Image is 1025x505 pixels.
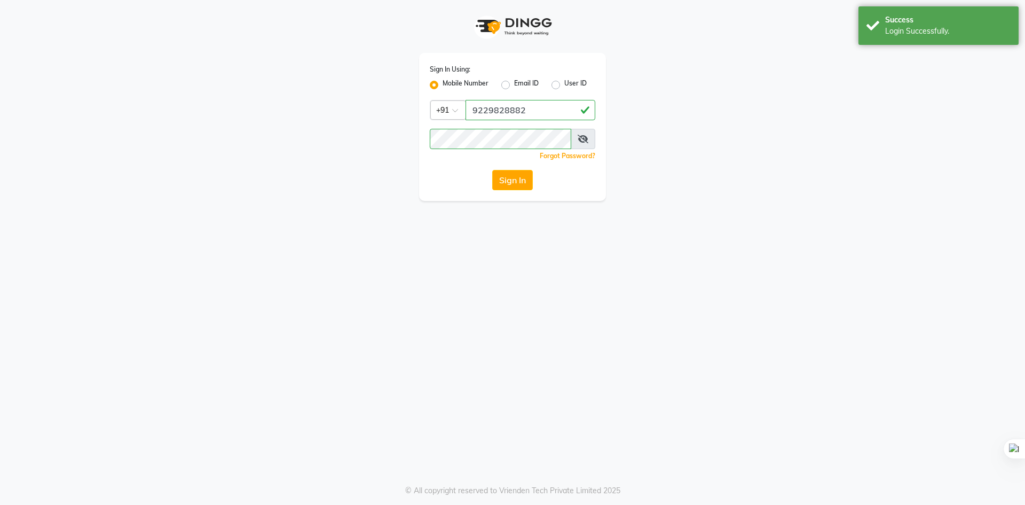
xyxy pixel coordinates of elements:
div: Login Successfully. [885,26,1011,37]
label: Mobile Number [443,79,488,91]
a: Forgot Password? [540,152,595,160]
label: User ID [564,79,587,91]
button: Sign In [492,170,533,190]
label: Sign In Using: [430,65,470,74]
input: Username [466,100,595,120]
input: Username [430,129,571,149]
img: logo1.svg [470,11,555,42]
div: Success [885,14,1011,26]
label: Email ID [514,79,539,91]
